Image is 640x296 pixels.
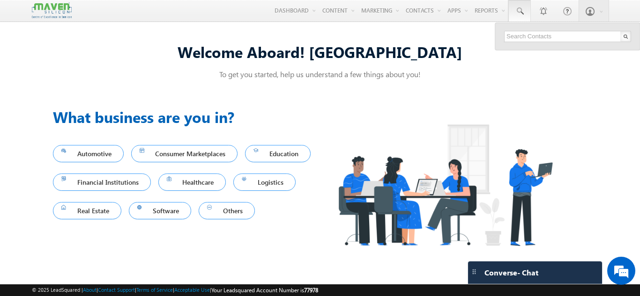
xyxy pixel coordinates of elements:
[53,69,587,79] p: To get you started, help us understand a few things about you!
[504,31,631,42] input: Search Contacts
[484,268,538,277] span: Converse - Chat
[242,176,287,188] span: Logistics
[167,176,218,188] span: Healthcare
[61,176,142,188] span: Financial Institutions
[98,287,135,293] a: Contact Support
[32,2,71,19] img: Custom Logo
[253,147,302,160] span: Education
[61,204,113,217] span: Real Estate
[53,106,320,128] h3: What business are you in?
[211,287,318,294] span: Your Leadsquared Account Number is
[61,147,115,160] span: Automotive
[320,106,570,264] img: Industry.png
[32,286,318,295] span: © 2025 LeadSquared | | | | |
[83,287,97,293] a: About
[470,268,478,275] img: carter-drag
[136,287,173,293] a: Terms of Service
[137,204,183,217] span: Software
[207,204,246,217] span: Others
[53,42,587,62] div: Welcome Aboard! [GEOGRAPHIC_DATA]
[140,147,230,160] span: Consumer Marketplaces
[304,287,318,294] span: 77978
[174,287,210,293] a: Acceptable Use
